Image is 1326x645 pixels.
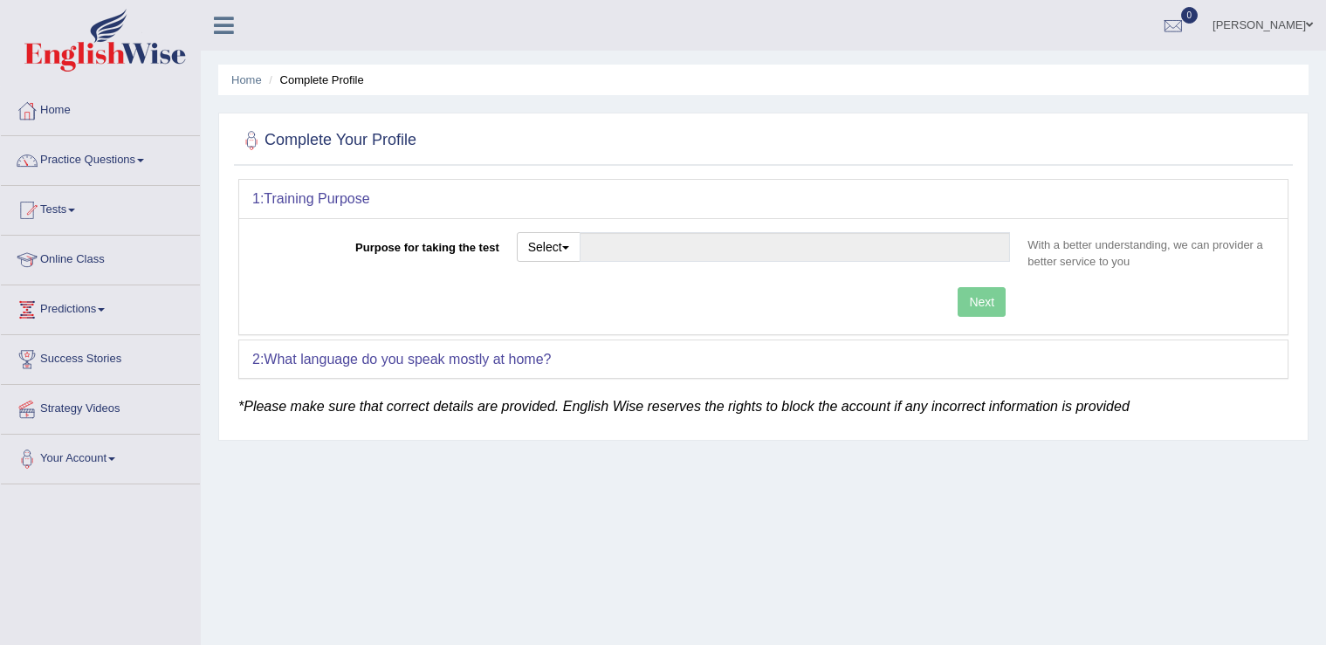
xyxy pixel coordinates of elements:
[1,86,200,130] a: Home
[1,335,200,379] a: Success Stories
[1,435,200,478] a: Your Account
[1,186,200,230] a: Tests
[1,136,200,180] a: Practice Questions
[1181,7,1199,24] span: 0
[1,285,200,329] a: Predictions
[238,399,1130,414] em: *Please make sure that correct details are provided. English Wise reserves the rights to block th...
[239,180,1288,218] div: 1:
[231,73,262,86] a: Home
[517,232,581,262] button: Select
[264,191,369,206] b: Training Purpose
[1,385,200,429] a: Strategy Videos
[252,232,508,256] label: Purpose for taking the test
[1,236,200,279] a: Online Class
[238,127,416,154] h2: Complete Your Profile
[1019,237,1274,270] p: With a better understanding, we can provider a better service to you
[264,352,551,367] b: What language do you speak mostly at home?
[265,72,363,88] li: Complete Profile
[239,340,1288,379] div: 2:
